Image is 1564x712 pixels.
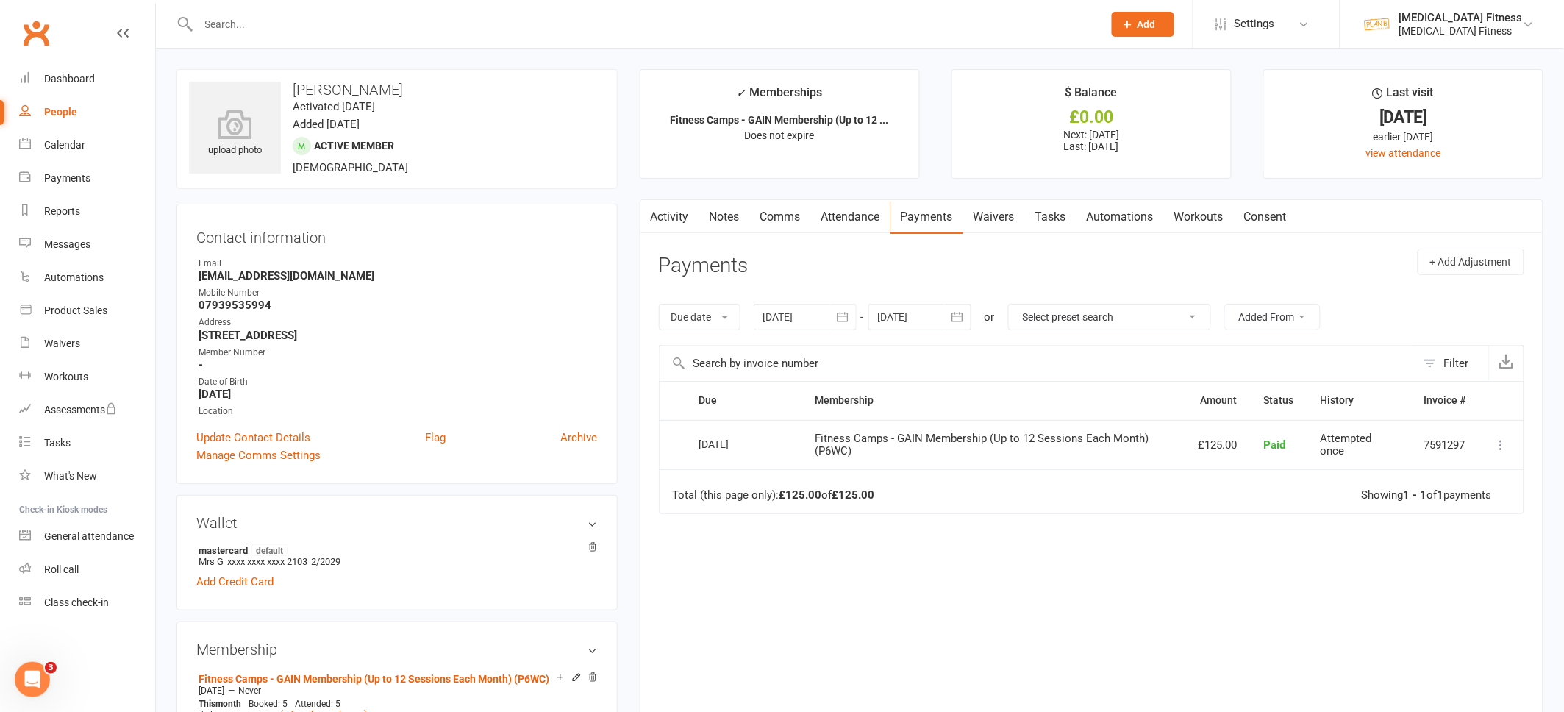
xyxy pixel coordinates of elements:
span: This [199,699,215,709]
strong: 07939535994 [199,299,598,312]
div: Workouts [44,371,88,382]
strong: £125.00 [832,488,875,502]
a: Comms [750,200,811,234]
button: + Add Adjustment [1418,249,1524,275]
strong: mastercard [199,544,590,556]
a: Clubworx [18,15,54,51]
th: History [1307,382,1411,419]
span: Active member [314,140,394,152]
span: default [251,544,288,556]
span: Attended: 5 [295,699,340,709]
li: Mrs G [196,542,598,569]
div: Class check-in [44,597,109,608]
h3: [PERSON_NAME] [189,82,605,98]
a: Add Credit Card [196,573,274,591]
p: Next: [DATE] Last: [DATE] [965,129,1218,152]
a: Workouts [19,360,155,394]
div: Dashboard [44,73,95,85]
div: Filter [1444,355,1469,372]
span: Never [238,686,261,696]
a: Consent [1234,200,1297,234]
a: view attendance [1365,147,1440,159]
th: Due [686,382,802,419]
strong: [DATE] [199,388,598,401]
div: Messages [44,238,90,250]
a: Notes [699,200,750,234]
th: Amount [1185,382,1251,419]
div: Address [199,316,598,330]
span: 3 [45,662,57,674]
span: Fitness Camps - GAIN Membership (Up to 12 Sessions Each Month) (P6WC) [815,432,1149,458]
h3: Contact information [196,224,598,246]
a: Calendar [19,129,155,162]
a: What's New [19,460,155,493]
h3: Payments [659,254,749,277]
strong: - [199,358,598,371]
div: Mobile Number [199,286,598,300]
div: $ Balance [1065,83,1118,110]
div: General attendance [44,530,134,542]
div: Roll call [44,563,79,575]
input: Search... [194,14,1093,35]
div: Assessments [44,404,117,416]
a: General attendance kiosk mode [19,520,155,553]
h3: Wallet [196,515,598,531]
h3: Membership [196,641,598,658]
time: Added [DATE] [293,118,360,131]
a: Payments [19,162,155,195]
a: Roll call [19,553,155,586]
div: upload photo [189,110,281,158]
a: Dashboard [19,63,155,96]
a: Assessments [19,394,155,427]
button: Filter [1416,346,1489,381]
span: xxxx xxxx xxxx 2103 [227,556,307,567]
img: thumb_image1569280052.png [1363,10,1392,39]
div: Memberships [737,83,823,110]
div: What's New [44,470,97,482]
a: Messages [19,228,155,261]
time: Activated [DATE] [293,100,375,113]
div: Member Number [199,346,598,360]
a: Manage Comms Settings [196,446,321,464]
div: earlier [DATE] [1277,129,1529,145]
input: Search by invoice number [660,346,1416,381]
td: 7591297 [1411,420,1479,470]
div: Tasks [44,437,71,449]
strong: 1 - 1 [1404,488,1427,502]
span: Attempted once [1321,432,1372,458]
strong: [EMAIL_ADDRESS][DOMAIN_NAME] [199,269,598,282]
a: Flag [425,429,446,446]
div: Showing of payments [1362,489,1492,502]
button: Added From [1224,304,1321,330]
a: Payments [890,200,963,234]
div: [DATE] [699,432,767,455]
strong: [STREET_ADDRESS] [199,329,598,342]
strong: £125.00 [779,488,822,502]
a: Automations [1076,200,1164,234]
div: Calendar [44,139,85,151]
div: People [44,106,77,118]
th: Invoice # [1411,382,1479,419]
span: Does not expire [745,129,815,141]
div: — [195,685,598,697]
span: [DEMOGRAPHIC_DATA] [293,161,408,174]
a: People [19,96,155,129]
span: [DATE] [199,686,224,696]
div: Total (this page only): of [673,489,875,502]
a: Fitness Camps - GAIN Membership (Up to 12 Sessions Each Month) (P6WC) [199,673,549,685]
a: Workouts [1164,200,1234,234]
div: Product Sales [44,305,107,316]
td: £125.00 [1185,420,1251,470]
div: Payments [44,172,90,184]
a: Product Sales [19,294,155,327]
a: Reports [19,195,155,228]
a: Waivers [19,327,155,360]
a: Activity [640,200,699,234]
a: Automations [19,261,155,294]
a: Waivers [963,200,1025,234]
div: Reports [44,205,80,217]
div: [MEDICAL_DATA] Fitness [1399,24,1523,38]
div: [DATE] [1277,110,1529,125]
div: month [195,699,245,709]
a: Tasks [1025,200,1076,234]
